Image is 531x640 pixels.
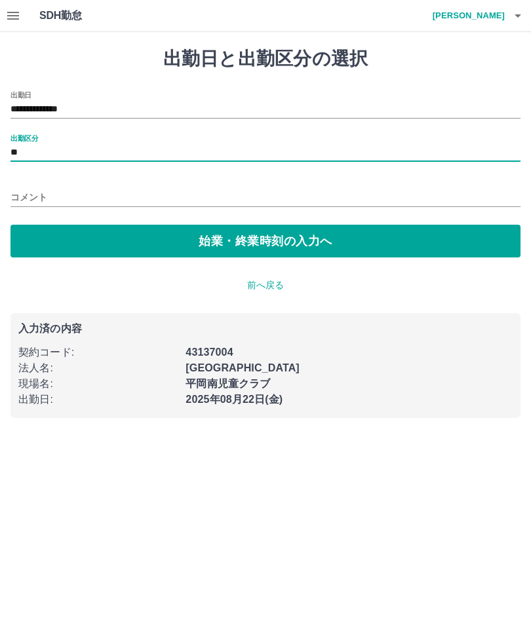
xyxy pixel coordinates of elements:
label: 出勤日 [10,90,31,100]
p: 前へ戻る [10,278,521,292]
p: 法人名 : [18,360,178,376]
b: 2025年08月22日(金) [186,394,283,405]
p: 出勤日 : [18,392,178,407]
button: 始業・終業時刻の入力へ [10,225,521,257]
p: 入力済の内容 [18,324,513,334]
b: 平岡南児童クラブ [186,378,270,389]
p: 契約コード : [18,345,178,360]
label: 出勤区分 [10,133,38,143]
b: [GEOGRAPHIC_DATA] [186,362,300,373]
h1: 出勤日と出勤区分の選択 [10,48,521,70]
p: 現場名 : [18,376,178,392]
b: 43137004 [186,347,233,358]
